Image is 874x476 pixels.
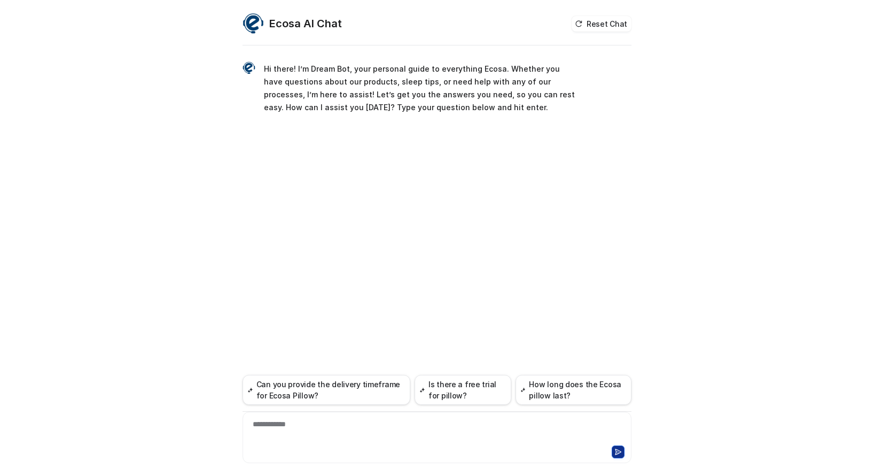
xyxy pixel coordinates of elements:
button: Reset Chat [572,16,631,32]
h2: Ecosa AI Chat [269,16,342,31]
button: Can you provide the delivery timeframe for Ecosa Pillow? [243,375,410,405]
p: Hi there! I’m Dream Bot, your personal guide to everything Ecosa. Whether you have questions abou... [264,63,576,114]
img: Widget [243,62,255,74]
button: How long does the Ecosa pillow last? [516,375,631,405]
img: Widget [243,13,264,34]
button: Is there a free trial for pillow? [415,375,511,405]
